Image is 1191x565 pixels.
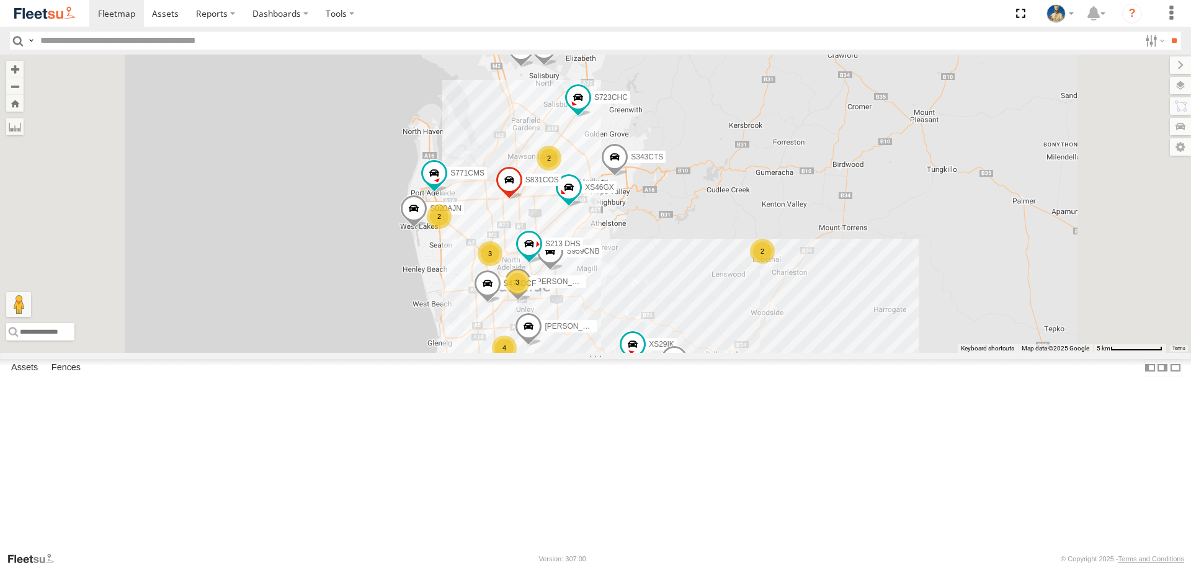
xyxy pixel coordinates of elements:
[45,360,87,377] label: Fences
[1144,359,1156,377] label: Dock Summary Table to the Left
[1042,4,1078,23] div: Matt Draper
[1170,138,1191,156] label: Map Settings
[12,5,77,22] img: fleetsu-logo-horizontal.svg
[492,336,517,360] div: 4
[6,292,31,317] button: Drag Pegman onto the map to open Street View
[26,32,36,50] label: Search Query
[427,204,452,229] div: 2
[504,279,537,288] span: S473DCF
[594,93,628,102] span: S723CHC
[6,95,24,112] button: Zoom Home
[545,240,581,249] span: S213 DHS
[6,78,24,95] button: Zoom out
[6,118,24,135] label: Measure
[534,278,595,287] span: [PERSON_NAME]
[1140,32,1167,50] label: Search Filter Options
[1172,345,1185,350] a: Terms (opens in new tab)
[545,322,606,331] span: [PERSON_NAME]
[961,344,1014,353] button: Keyboard shortcuts
[649,340,674,349] span: XS29IK
[1022,345,1089,352] span: Map data ©2025 Google
[1118,555,1184,563] a: Terms and Conditions
[1093,344,1166,353] button: Map scale: 5 km per 80 pixels
[1097,345,1110,352] span: 5 km
[450,169,484,178] span: S771CMS
[525,176,559,184] span: S831COS
[1122,4,1142,24] i: ?
[566,247,599,256] span: S959CNB
[1061,555,1184,563] div: © Copyright 2025 -
[631,153,663,161] span: S343CTS
[6,61,24,78] button: Zoom in
[505,270,530,295] div: 3
[537,146,561,171] div: 2
[539,555,586,563] div: Version: 307.00
[1169,359,1182,377] label: Hide Summary Table
[7,553,64,565] a: Visit our Website
[585,183,614,192] span: XS46GX
[478,241,502,266] div: 3
[5,360,44,377] label: Assets
[1156,359,1169,377] label: Dock Summary Table to the Right
[750,239,775,264] div: 2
